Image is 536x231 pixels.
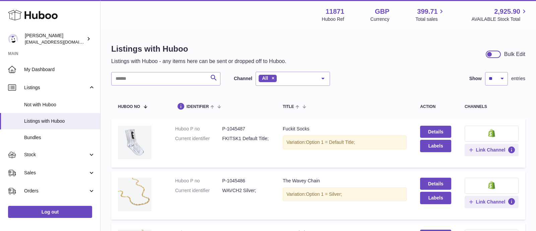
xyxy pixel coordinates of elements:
[283,135,407,149] div: Variation:
[465,105,519,109] div: channels
[175,135,222,142] dt: Current identifier
[420,178,451,190] a: Details
[24,84,88,91] span: Listings
[25,33,85,45] div: [PERSON_NAME]
[283,187,407,201] div: Variation:
[24,134,95,141] span: Bundles
[175,126,222,132] dt: Huboo P no
[471,7,528,22] a: 2,925.90 AVAILABLE Stock Total
[415,7,445,22] a: 399.71 Total sales
[283,178,407,184] div: The Wavey Chain
[465,196,519,208] button: Link Channel
[262,75,268,81] span: All
[187,105,209,109] span: identifier
[8,34,18,44] img: internalAdmin-11871@internal.huboo.com
[420,192,451,204] button: Labels
[118,126,151,159] img: Fuckit Socks
[111,44,286,54] h1: Listings with Huboo
[8,206,92,218] a: Log out
[25,39,98,45] span: [EMAIL_ADDRESS][DOMAIN_NAME]
[465,144,519,156] button: Link Channel
[222,178,269,184] dd: P-1045486
[488,181,495,189] img: shopify-small.png
[24,118,95,124] span: Listings with Huboo
[118,178,151,211] img: The Wavey Chain
[420,126,451,138] a: Details
[420,140,451,152] button: Labels
[375,7,389,16] strong: GBP
[371,16,390,22] div: Currency
[222,135,269,142] dd: FKITSK1 Default Title;
[175,178,222,184] dt: Huboo P no
[504,51,525,58] div: Bulk Edit
[175,187,222,194] dt: Current identifier
[326,7,344,16] strong: 11871
[24,66,95,73] span: My Dashboard
[476,199,506,205] span: Link Channel
[24,152,88,158] span: Stock
[420,105,451,109] div: action
[306,139,355,145] span: Option 1 = Default Title;
[111,58,286,65] p: Listings with Huboo - any items here can be sent or dropped off to Huboo.
[283,105,294,109] span: title
[118,105,140,109] span: Huboo no
[415,16,445,22] span: Total sales
[24,170,88,176] span: Sales
[469,75,482,82] label: Show
[476,147,506,153] span: Link Channel
[306,191,342,197] span: Option 1 = Silver;
[488,129,495,137] img: shopify-small.png
[494,7,520,16] span: 2,925.90
[24,188,88,194] span: Orders
[222,187,269,194] dd: WAVCH2 Silver;
[471,16,528,22] span: AVAILABLE Stock Total
[283,126,407,132] div: Fuckit Socks
[24,102,95,108] span: Not with Huboo
[234,75,252,82] label: Channel
[222,126,269,132] dd: P-1045487
[322,16,344,22] div: Huboo Ref
[417,7,438,16] span: 399.71
[511,75,525,82] span: entries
